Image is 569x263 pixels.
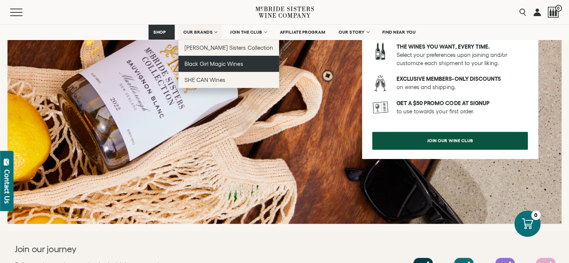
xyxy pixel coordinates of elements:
strong: Get a $50 promo code at signup [397,100,490,106]
span: SHOP [153,30,166,35]
span: OUR STORY [339,30,365,35]
span: FIND NEAR YOU [382,30,416,35]
a: SHOP [149,25,175,40]
p: to use towards your first order. [397,99,528,116]
span: 0 [555,5,562,12]
p: on wines and shipping. [397,75,528,91]
a: SHE CAN Wines [178,72,279,88]
span: JOIN THE CLUB [230,30,262,35]
a: JOIN THE CLUB [225,25,271,40]
span: SHE CAN Wines [184,77,225,83]
a: FIND NEAR YOU [377,25,421,40]
strong: The wines you want, every time. [397,43,490,50]
button: Mobile Menu Trigger [10,9,37,16]
a: Black Girl Magic Wines [178,56,279,72]
span: OUR BRANDS [183,30,212,35]
span: [PERSON_NAME] Sisters Collection [184,45,273,51]
span: AFFILIATE PROGRAM [280,30,325,35]
strong: Exclusive members-only discounts [397,76,501,82]
a: AFFILIATE PROGRAM [275,25,330,40]
span: join our wine club [414,133,486,148]
a: OUR BRANDS [178,25,221,40]
div: 0 [531,211,541,220]
a: join our wine club [372,132,528,150]
a: [PERSON_NAME] Sisters Collection [178,40,279,56]
a: OUR STORY [334,25,374,40]
p: Select your preferences upon joining and/or customize each shipment to your liking. [397,43,528,67]
span: Black Girl Magic Wines [184,61,243,67]
h2: Join our journey [15,243,257,255]
div: Contact Us [3,169,11,204]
